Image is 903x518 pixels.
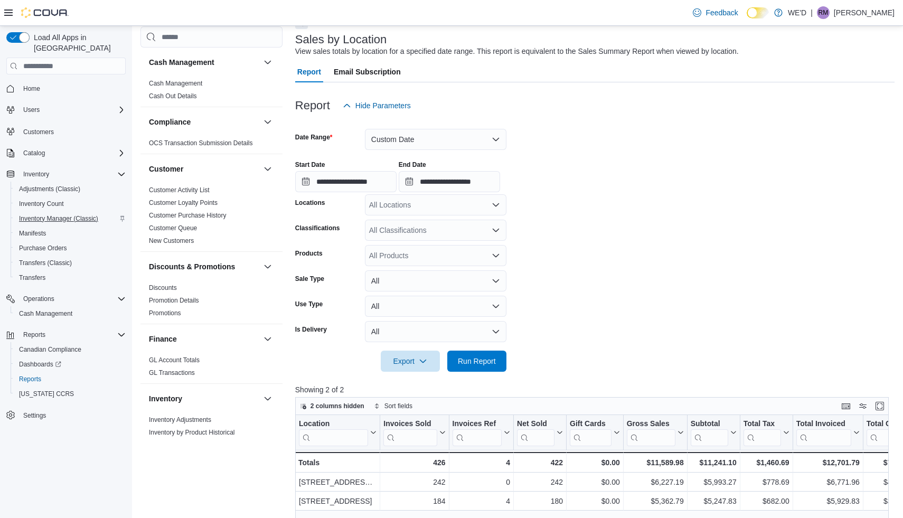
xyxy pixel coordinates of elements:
div: Gift Card Sales [570,419,612,446]
p: Showing 2 of 2 [295,384,895,395]
button: Open list of options [492,251,500,260]
div: Total Tax [743,419,780,446]
a: OCS Transaction Submission Details [149,139,253,147]
span: Customer Activity List [149,186,210,194]
button: Gift Cards [570,419,620,446]
span: Reports [15,373,126,385]
a: Home [19,82,44,95]
div: 242 [383,476,445,488]
span: Catalog [19,147,126,159]
span: Promotion Details [149,296,199,305]
div: View sales totals by location for a specified date range. This report is equivalent to the Sales ... [295,46,739,57]
button: Open list of options [492,201,500,209]
p: | [811,6,813,19]
label: Is Delivery [295,325,327,334]
button: Catalog [19,147,49,159]
input: Press the down key to open a popover containing a calendar. [399,171,500,192]
span: Run Report [458,356,496,366]
button: Discounts & Promotions [149,261,259,272]
a: Dashboards [15,358,65,371]
span: Customers [19,125,126,138]
button: Reports [19,328,50,341]
a: Promotions [149,309,181,317]
button: Hide Parameters [338,95,415,116]
a: Inventory Manager (Classic) [15,212,102,225]
a: New Customers [149,237,194,244]
span: Reports [19,375,41,383]
h3: Finance [149,334,177,344]
h3: Sales by Location [295,33,387,46]
div: Gross Sales [627,419,675,446]
button: Home [2,81,130,96]
span: Inventory [23,170,49,178]
button: Gross Sales [627,419,684,446]
a: Cash Management [15,307,77,320]
button: Inventory [149,393,259,404]
div: Gross Sales [627,419,675,429]
span: Dashboards [15,358,126,371]
div: $11,589.98 [627,456,684,469]
div: Invoices Ref [452,419,501,446]
a: Cash Out Details [149,92,197,100]
button: Inventory Count [11,196,130,211]
button: Transfers (Classic) [11,256,130,270]
label: End Date [399,161,426,169]
a: GL Transactions [149,369,195,376]
a: Feedback [689,2,742,23]
h3: Customer [149,164,183,174]
span: Transfers (Classic) [15,257,126,269]
button: Cash Management [149,57,259,68]
button: Users [2,102,130,117]
div: Location [299,419,368,446]
div: 242 [517,476,563,488]
p: WE'D [788,6,806,19]
button: Invoices Ref [452,419,510,446]
button: Customer [261,163,274,175]
div: Totals [298,456,377,469]
div: 180 [517,495,563,507]
div: 0 [452,476,510,488]
input: Press the down key to open a popover containing a calendar. [295,171,397,192]
p: [PERSON_NAME] [834,6,895,19]
a: Canadian Compliance [15,343,86,356]
button: Reports [2,327,130,342]
div: Location [299,419,368,429]
a: Transfers [15,271,50,284]
button: Invoices Sold [383,419,445,446]
span: Adjustments (Classic) [19,185,80,193]
span: Inventory Manager (Classic) [19,214,98,223]
button: Run Report [447,351,506,372]
a: Customers [19,126,58,138]
a: Discounts [149,284,177,291]
div: $5,993.27 [690,476,736,488]
a: Customer Activity List [149,186,210,194]
div: Cash Management [140,77,283,107]
a: Inventory by Product Historical [149,429,235,436]
button: Keyboard shortcuts [840,400,852,412]
span: Canadian Compliance [15,343,126,356]
span: Purchase Orders [19,244,67,252]
span: Feedback [706,7,738,18]
div: Gift Cards [570,419,612,429]
div: $0.00 [570,495,620,507]
div: Total Invoiced [796,419,851,446]
button: Inventory [2,167,130,182]
div: Total Invoiced [796,419,851,429]
button: Reports [11,372,130,387]
a: Promotion Details [149,297,199,304]
div: $6,771.96 [796,476,859,488]
div: Finance [140,354,283,383]
span: Users [23,106,40,114]
span: Transfers [19,274,45,282]
span: Manifests [19,229,46,238]
span: Inventory [19,168,126,181]
button: Total Invoiced [796,419,859,446]
a: Reports [15,373,45,385]
span: Inventory Count [19,200,64,208]
div: Subtotal [690,419,728,429]
span: Inventory by Product Historical [149,428,235,437]
span: Cash Management [19,309,72,318]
